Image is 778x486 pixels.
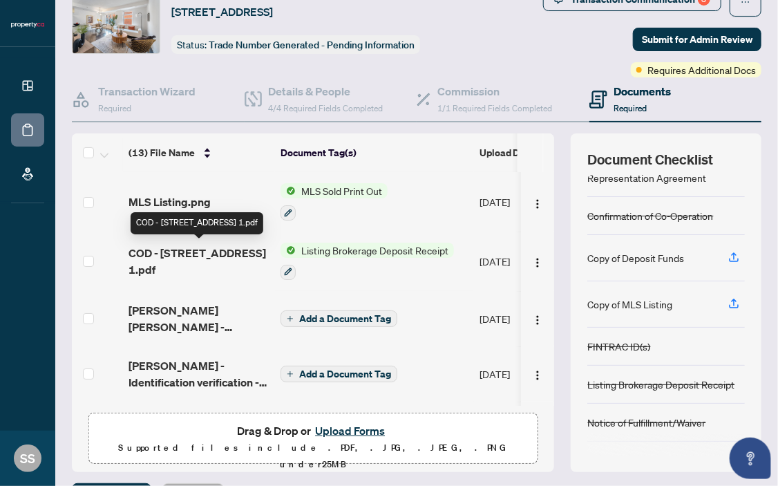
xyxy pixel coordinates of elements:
[526,363,549,385] button: Logo
[532,257,543,268] img: Logo
[474,133,571,172] th: Upload Date
[287,371,294,377] span: plus
[269,83,383,100] h4: Details & People
[480,145,535,160] span: Upload Date
[281,366,397,382] button: Add a Document Tag
[587,250,684,265] div: Copy of Deposit Funds
[129,302,269,335] span: [PERSON_NAME] [PERSON_NAME] - Identification verification - 321773.pdf
[526,191,549,213] button: Logo
[614,83,672,100] h4: Documents
[287,315,294,322] span: plus
[281,243,454,280] button: Status IconListing Brokerage Deposit Receipt
[614,103,647,113] span: Required
[474,346,571,402] td: [DATE]
[474,291,571,346] td: [DATE]
[437,103,552,113] span: 1/1 Required Fields Completed
[171,3,273,20] span: [STREET_ADDRESS]
[311,422,389,440] button: Upload Forms
[526,250,549,272] button: Logo
[299,369,391,379] span: Add a Document Tag
[532,315,543,326] img: Logo
[89,413,537,481] span: Drag & Drop orUpload FormsSupported files include .PDF, .JPG, .JPEG, .PNG under25MB
[129,357,269,391] span: [PERSON_NAME] - Identification verification - 321775.pdf
[123,133,275,172] th: (13) File Name
[171,35,420,54] div: Status:
[129,245,269,278] span: COD - [STREET_ADDRESS] 1.pdf
[587,297,672,312] div: Copy of MLS Listing
[296,243,454,258] span: Listing Brokerage Deposit Receipt
[269,103,383,113] span: 4/4 Required Fields Completed
[129,194,211,210] span: MLS Listing.png
[275,133,474,172] th: Document Tag(s)
[237,422,389,440] span: Drag & Drop or
[633,28,761,51] button: Submit for Admin Review
[209,39,415,51] span: Trade Number Generated - Pending Information
[98,103,131,113] span: Required
[20,449,35,468] span: SS
[474,402,571,457] td: [DATE]
[98,83,196,100] h4: Transaction Wizard
[587,415,705,430] div: Notice of Fulfillment/Waiver
[642,28,752,50] span: Submit for Admin Review
[299,314,391,324] span: Add a Document Tag
[474,172,571,232] td: [DATE]
[296,183,388,198] span: MLS Sold Print Out
[281,183,296,198] img: Status Icon
[281,310,397,327] button: Add a Document Tag
[11,21,44,29] img: logo
[587,208,713,223] div: Confirmation of Co-Operation
[730,438,771,479] button: Open asap
[532,198,543,209] img: Logo
[532,370,543,381] img: Logo
[587,150,713,169] span: Document Checklist
[281,183,388,221] button: Status IconMLS Sold Print Out
[647,62,756,77] span: Requires Additional Docs
[129,145,195,160] span: (13) File Name
[437,83,552,100] h4: Commission
[281,243,296,258] img: Status Icon
[587,339,650,354] div: FINTRAC ID(s)
[131,212,263,234] div: COD - [STREET_ADDRESS] 1.pdf
[97,440,529,473] p: Supported files include .PDF, .JPG, .JPEG, .PNG under 25 MB
[281,365,397,383] button: Add a Document Tag
[526,308,549,330] button: Logo
[281,310,397,328] button: Add a Document Tag
[474,232,571,291] td: [DATE]
[587,377,734,392] div: Listing Brokerage Deposit Receipt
